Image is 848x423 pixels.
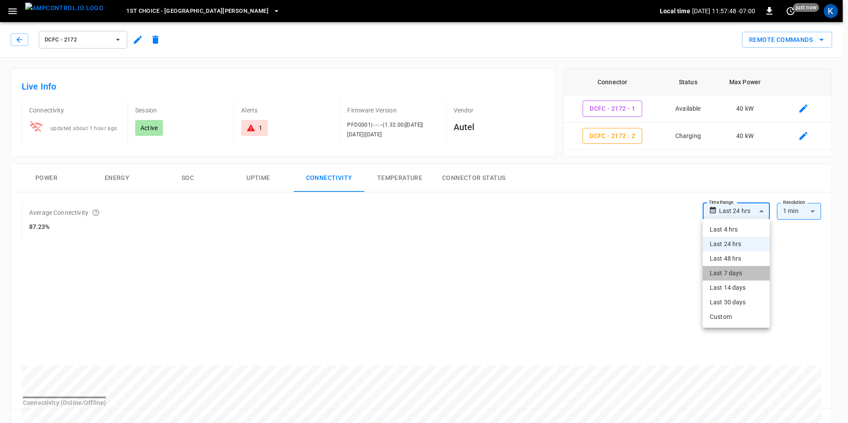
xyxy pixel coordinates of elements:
li: Last 14 days [703,281,770,295]
li: Last 4 hrs [703,222,770,237]
li: Last 7 days [703,266,770,281]
li: Last 48 hrs [703,251,770,266]
li: Last 30 days [703,295,770,310]
li: Custom [703,310,770,324]
li: Last 24 hrs [703,237,770,251]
